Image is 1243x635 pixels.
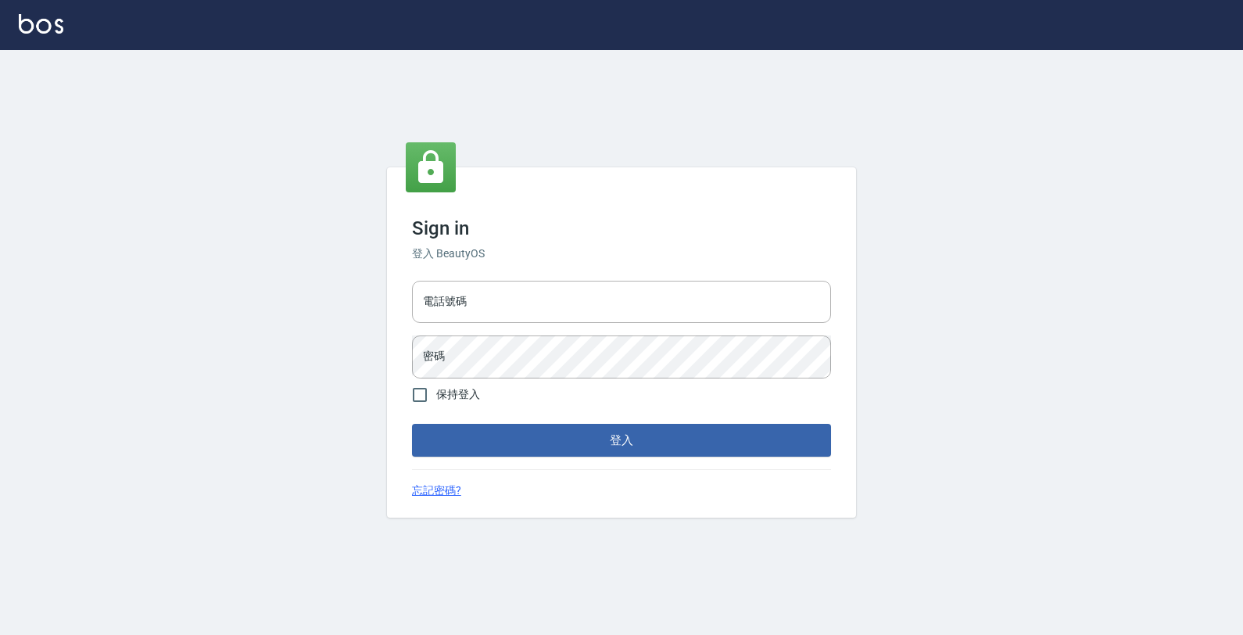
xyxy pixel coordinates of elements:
img: Logo [19,14,63,34]
h6: 登入 BeautyOS [412,246,831,262]
button: 登入 [412,424,831,457]
span: 保持登入 [436,386,480,403]
h3: Sign in [412,217,831,239]
a: 忘記密碼? [412,483,461,499]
